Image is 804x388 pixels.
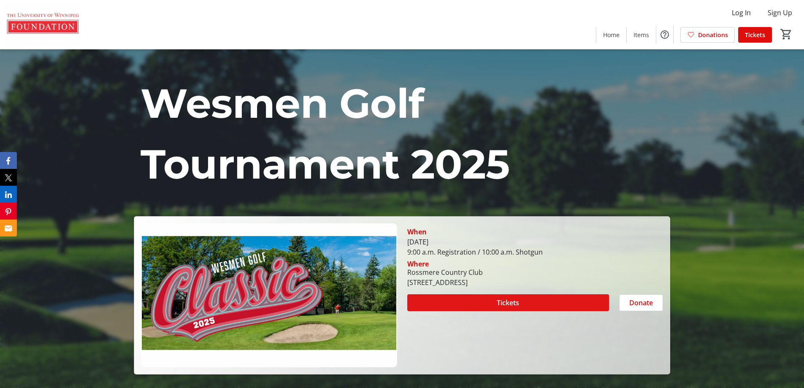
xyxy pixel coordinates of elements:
div: [STREET_ADDRESS] [407,277,483,288]
a: Tickets [738,27,772,43]
span: Log In [732,8,751,18]
span: Sign Up [768,8,792,18]
button: Sign Up [761,6,799,19]
button: Log In [725,6,758,19]
span: Home [603,30,620,39]
span: Tickets [745,30,765,39]
a: Donations [680,27,735,43]
div: When [407,227,427,237]
span: Items [633,30,649,39]
span: Wesmen Golf Tournament 2025 [141,79,510,189]
button: Cart [779,27,794,42]
a: Items [627,27,656,43]
div: Rossmere Country Club [407,267,483,277]
div: Where [407,260,429,267]
button: Tickets [407,294,609,311]
button: Help [656,26,673,43]
img: The U of W Foundation's Logo [5,3,80,46]
span: Tickets [497,298,519,308]
button: Donate [619,294,663,311]
span: Donations [698,30,728,39]
img: Campaign CTA Media Photo [141,223,397,367]
div: [DATE] 9:00 a.m. Registration / 10:00 a.m. Shotgun [407,237,663,257]
a: Home [596,27,626,43]
span: Donate [629,298,653,308]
